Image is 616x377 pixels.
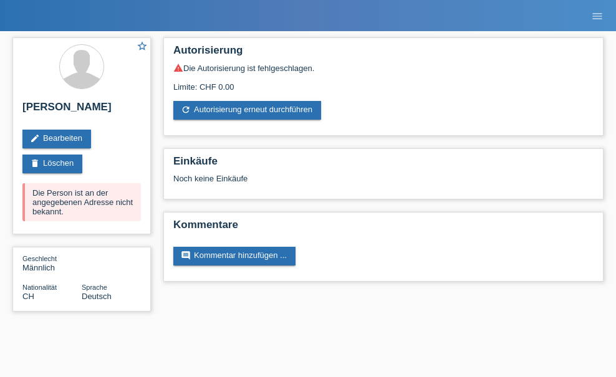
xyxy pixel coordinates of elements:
[173,219,594,237] h2: Kommentare
[30,133,40,143] i: edit
[181,251,191,260] i: comment
[591,10,604,22] i: menu
[173,44,594,63] h2: Autorisierung
[173,101,321,120] a: refreshAutorisierung erneut durchführen
[585,12,610,19] a: menu
[181,105,191,115] i: refresh
[22,101,141,120] h2: [PERSON_NAME]
[22,254,82,272] div: Männlich
[22,292,34,301] span: Schweiz
[22,284,57,291] span: Nationalität
[137,41,148,52] i: star_border
[22,130,91,148] a: editBearbeiten
[30,158,40,168] i: delete
[137,41,148,54] a: star_border
[22,255,57,262] span: Geschlecht
[82,284,107,291] span: Sprache
[173,247,296,265] a: commentKommentar hinzufügen ...
[22,155,82,173] a: deleteLöschen
[173,73,594,92] div: Limite: CHF 0.00
[22,183,141,221] div: Die Person ist an der angegebenen Adresse nicht bekannt.
[82,292,112,301] span: Deutsch
[173,63,183,73] i: warning
[173,155,594,174] h2: Einkäufe
[173,174,594,193] div: Noch keine Einkäufe
[173,63,594,73] div: Die Autorisierung ist fehlgeschlagen.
